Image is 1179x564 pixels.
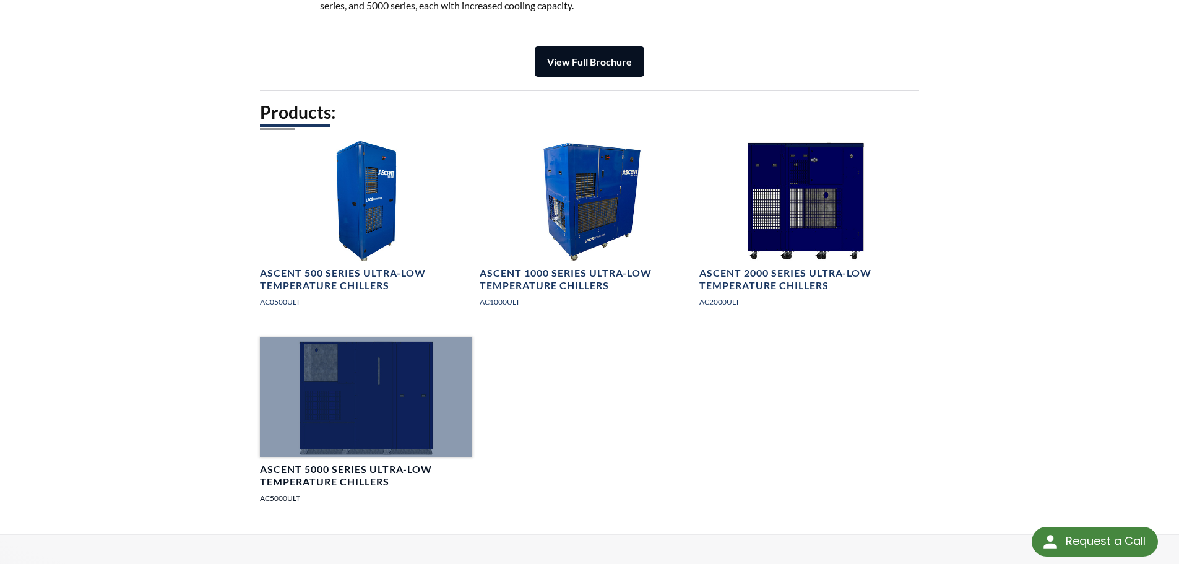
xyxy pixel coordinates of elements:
[260,101,920,124] h2: Products:
[260,463,472,489] h4: Ascent 5000 Series Ultra-Low Temperature Chillers
[699,141,912,318] a: Ascent Chiller 2000 Series 1Ascent 2000 Series Ultra-Low Temperature ChillersAC2000ULT
[480,141,692,318] a: Ascent Chiller 1000 Series 1Ascent 1000 Series Ultra-Low Temperature ChillersAC1000ULT
[1040,532,1060,552] img: round button
[260,337,472,514] a: Ascent Chiller 5000 Series 1Ascent 5000 Series Ultra-Low Temperature ChillersAC5000ULT
[480,296,692,308] p: AC1000ULT
[1032,527,1158,557] div: Request a Call
[535,46,644,77] a: View Full Brochure
[260,296,472,308] p: AC0500ULT
[1066,527,1146,555] div: Request a Call
[699,296,912,308] p: AC2000ULT
[480,267,692,293] h4: Ascent 1000 Series Ultra-Low Temperature Chillers
[260,141,472,318] a: Ascent Chiller 500 Series Image 1Ascent 500 Series Ultra-Low Temperature ChillersAC0500ULT
[260,267,472,293] h4: Ascent 500 Series Ultra-Low Temperature Chillers
[547,56,632,67] strong: View Full Brochure
[260,492,472,504] p: AC5000ULT
[699,267,912,293] h4: Ascent 2000 Series Ultra-Low Temperature Chillers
